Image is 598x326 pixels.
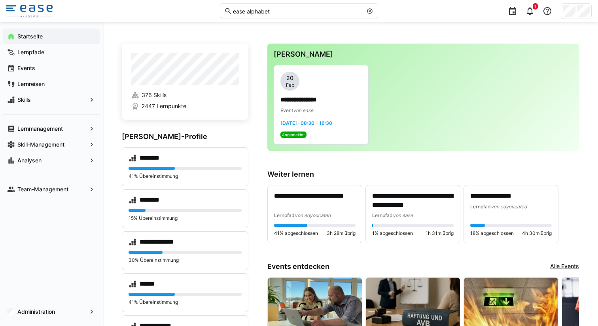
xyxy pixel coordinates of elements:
span: 1 [534,4,536,9]
span: Event [280,107,293,113]
input: Skills und Lernpfade durchsuchen… [232,8,363,15]
span: 20 [286,74,293,82]
h3: Events entdecken [267,262,329,271]
span: von ease [293,107,313,113]
p: 30% Übereinstimmung [129,257,242,263]
p: 15% Übereinstimmung [129,215,242,221]
span: 41% abgeschlossen [274,230,318,236]
h3: Weiter lernen [267,170,579,179]
span: von edyoucated [491,204,527,210]
h3: [PERSON_NAME]-Profile [122,132,248,141]
span: 2447 Lernpunkte [142,102,186,110]
a: Alle Events [550,262,579,271]
span: Lernpfad [274,212,295,218]
span: Lernpfad [470,204,491,210]
span: Angemeldet [282,132,305,137]
p: 41% Übereinstimmung [129,299,242,305]
h3: [PERSON_NAME] [274,50,573,59]
span: 1h 31m übrig [426,230,454,236]
span: Lernpfad [372,212,393,218]
span: 3h 28m übrig [327,230,356,236]
span: [DATE] · 08:30 - 16:30 [280,120,332,126]
span: von edyoucated [295,212,331,218]
span: 1% abgeschlossen [372,230,413,236]
span: 4h 30m übrig [522,230,552,236]
span: 18% abgeschlossen [470,230,514,236]
p: 41% Übereinstimmung [129,173,242,179]
span: Feb [286,82,294,88]
span: von ease [393,212,413,218]
span: 376 Skills [142,91,167,99]
a: 376 Skills [131,91,239,99]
